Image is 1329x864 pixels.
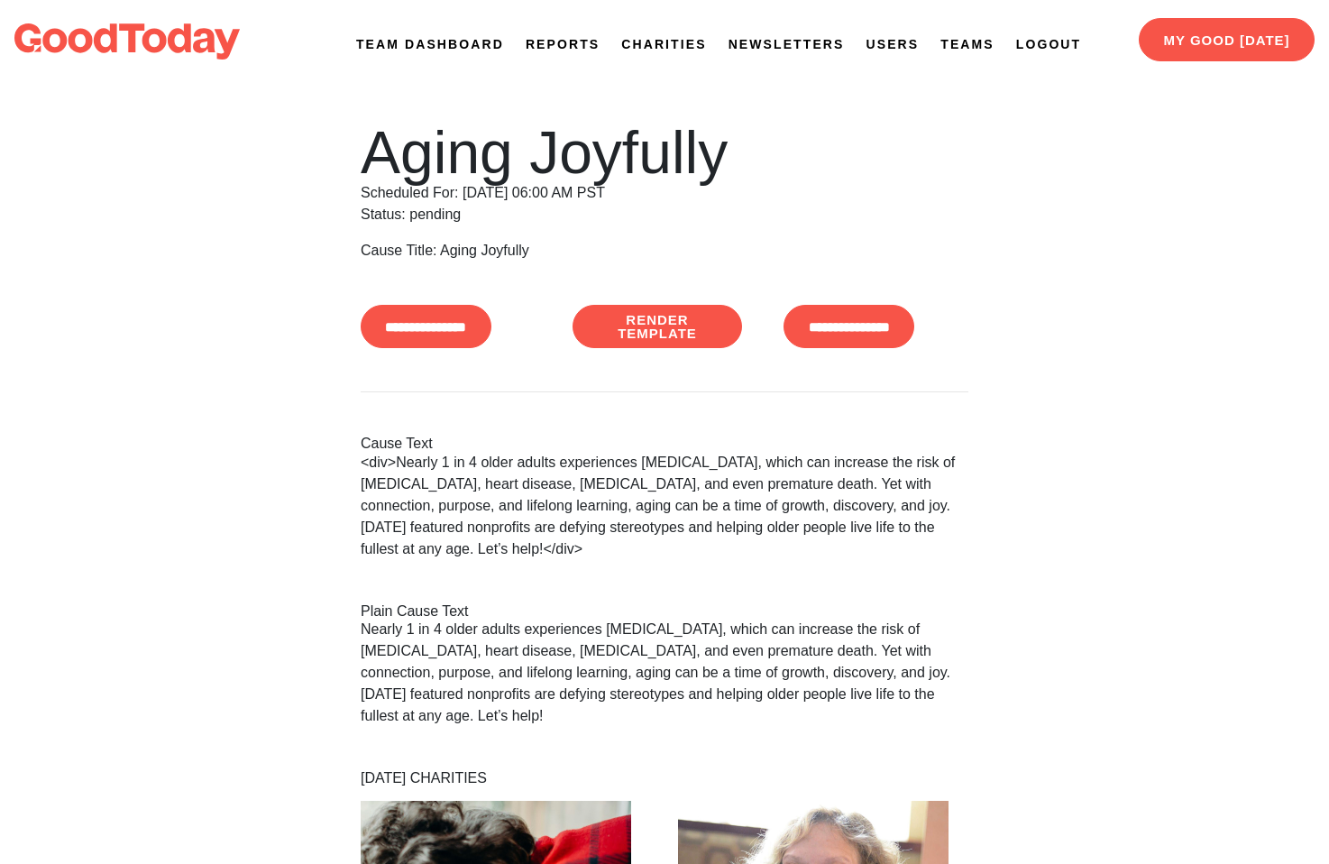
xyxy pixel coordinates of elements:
[573,305,743,348] a: Render Template
[356,35,504,54] a: Team Dashboard
[361,770,968,786] h2: [DATE] CHARITIES
[1139,18,1315,61] a: My Good [DATE]
[526,35,600,54] a: Reports
[361,123,968,182] h1: Aging Joyfully
[1016,35,1081,54] a: Logout
[729,35,845,54] a: Newsletters
[14,23,240,60] img: logo-dark-da6b47b19159aada33782b937e4e11ca563a98e0ec6b0b8896e274de7198bfd4.svg
[940,35,994,54] a: Teams
[361,240,968,262] div: Cause Title: Aging Joyfully
[621,35,706,54] a: Charities
[866,35,920,54] a: Users
[361,123,968,225] div: Scheduled For: [DATE] 06:00 AM PST Status: pending
[361,436,968,452] h2: Cause Text
[361,603,968,620] h2: Plain Cause Text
